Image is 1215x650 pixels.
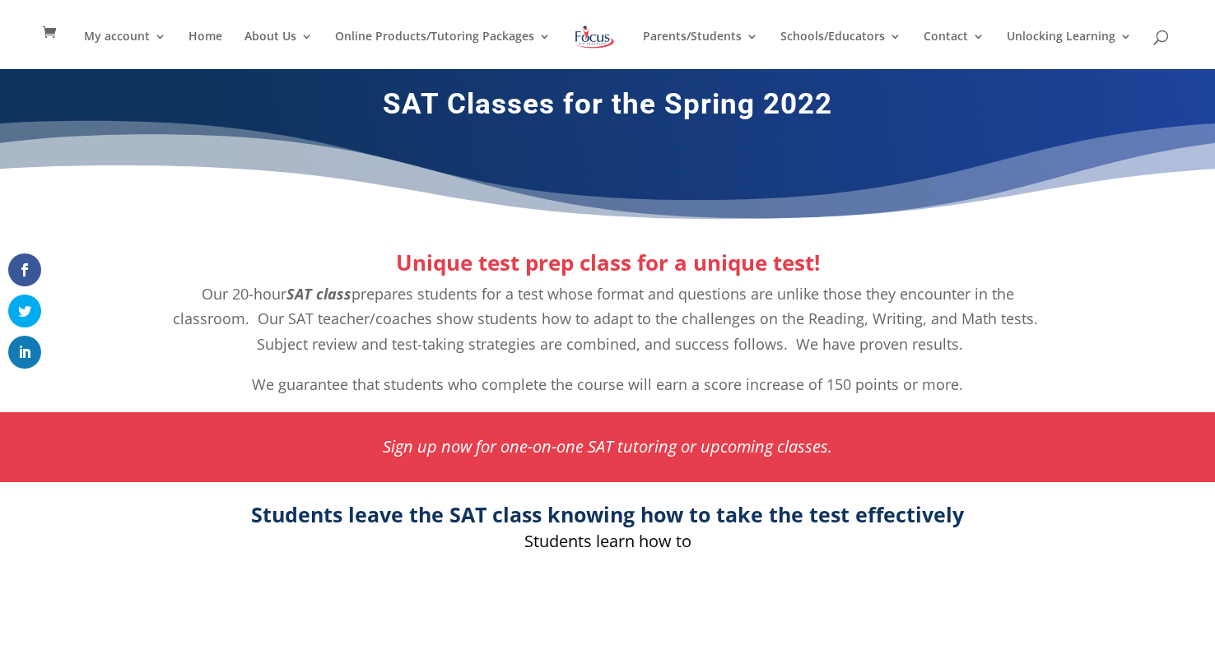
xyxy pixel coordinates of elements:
h1: SAT Classes for the Spring 2022 [163,93,1052,124]
b: Unique test prep class for a unique test! [396,248,820,277]
a: Online Products/Tutoring Packages [335,30,551,69]
i: SAT class [286,284,351,304]
a: My account [84,30,166,69]
a: About Us [244,30,313,69]
span: Our 20-hour [202,284,286,304]
a: Parents/Students [643,30,758,69]
img: Focus on Learning [573,22,616,52]
span: prepares students for a test whose format and questions are unlike those they encounter in the cl... [173,284,1042,354]
a: Unlocking Learning [1007,30,1132,69]
h2: Students leave the SAT class knowing how to take the test effectively [163,504,1052,533]
a: Schools/Educators [780,30,901,69]
a: Home [189,30,222,69]
span: We guarantee that students who complete the course will earn a score increase of 150 points or more. [252,374,963,394]
a: Contact [924,30,985,69]
h3: Students learn how to [163,533,1052,558]
span: Sign up now for one-on-one SAT tutoring or upcoming classes. [383,435,832,457]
